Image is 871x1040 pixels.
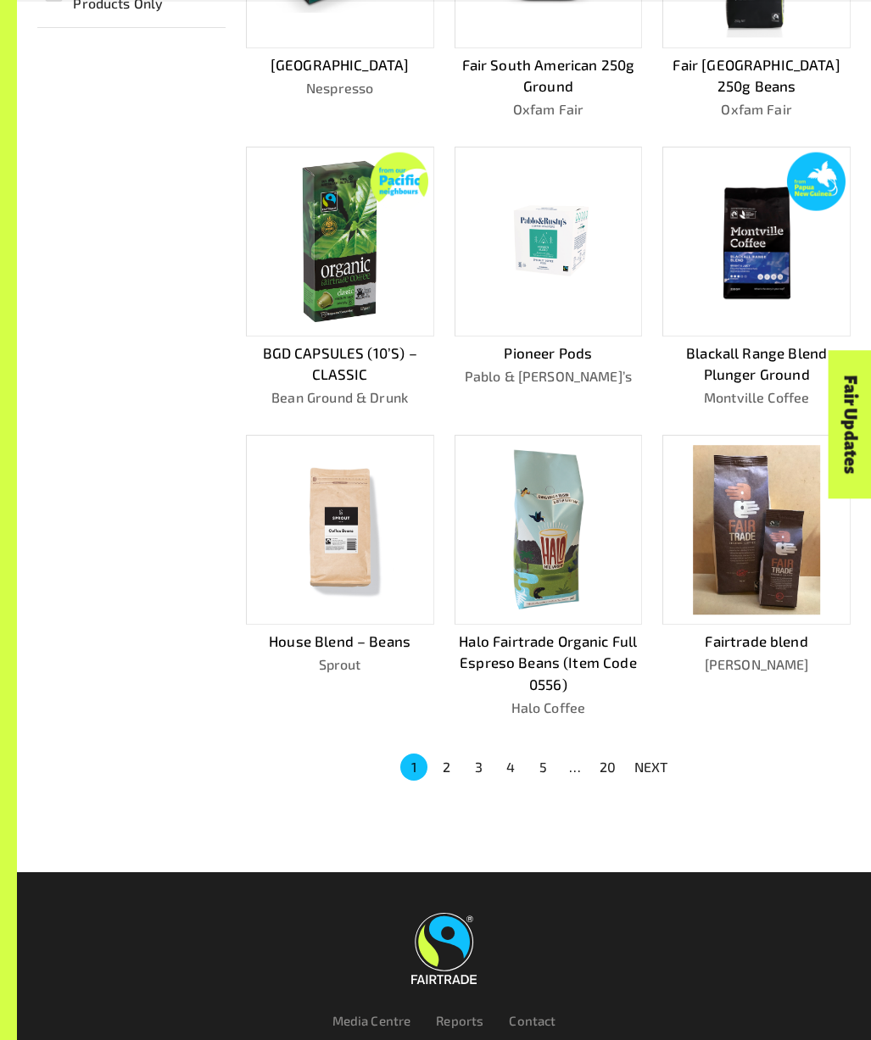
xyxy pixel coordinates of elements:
p: Montville Coffee [662,387,851,408]
p: Fairtrade blend [662,631,851,652]
a: House Blend – BeansSprout [246,435,434,717]
p: Nespresso [246,78,434,98]
button: NEXT [623,752,678,782]
p: Oxfam Fair [662,99,851,120]
a: BGD CAPSULES (10’S) – CLASSICBean Ground & Drunk [246,147,434,408]
p: Blackall Range Blend Plunger Ground [662,342,851,386]
button: Go to page 20 [594,754,621,781]
p: Halo Coffee [455,698,643,718]
a: Pioneer PodsPablo & [PERSON_NAME]’s [455,147,643,408]
button: page 1 [400,754,427,781]
p: Sprout [246,654,434,675]
p: NEXT [634,757,668,777]
a: Blackall Range Blend Plunger GroundMontville Coffee [662,147,851,408]
a: Contact [509,1013,556,1028]
p: [PERSON_NAME] [662,654,851,675]
a: Halo Fairtrade Organic Full Espreso Beans (Item Code 0556)Halo Coffee [455,435,643,717]
p: Fair South American 250g Ground [455,54,643,97]
div: … [561,757,589,777]
button: Go to page 5 [529,754,556,781]
a: Media Centre [332,1013,411,1028]
p: House Blend – Beans [246,631,434,652]
nav: pagination navigation [398,752,678,782]
p: Oxfam Fair [455,99,643,120]
p: Bean Ground & Drunk [246,387,434,408]
img: Fairtrade Australia New Zealand logo [411,913,477,984]
p: BGD CAPSULES (10’S) – CLASSIC [246,342,434,386]
button: Go to page 4 [497,754,524,781]
p: Halo Fairtrade Organic Full Espreso Beans (Item Code 0556) [455,631,643,695]
button: Go to page 2 [433,754,460,781]
a: Reports [436,1013,483,1028]
p: Pioneer Pods [455,342,643,364]
p: Pablo & [PERSON_NAME]’s [455,366,643,387]
p: [GEOGRAPHIC_DATA] [246,54,434,75]
p: Fair [GEOGRAPHIC_DATA] 250g Beans [662,54,851,97]
a: Fairtrade blend[PERSON_NAME] [662,435,851,717]
button: Go to page 3 [465,754,492,781]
